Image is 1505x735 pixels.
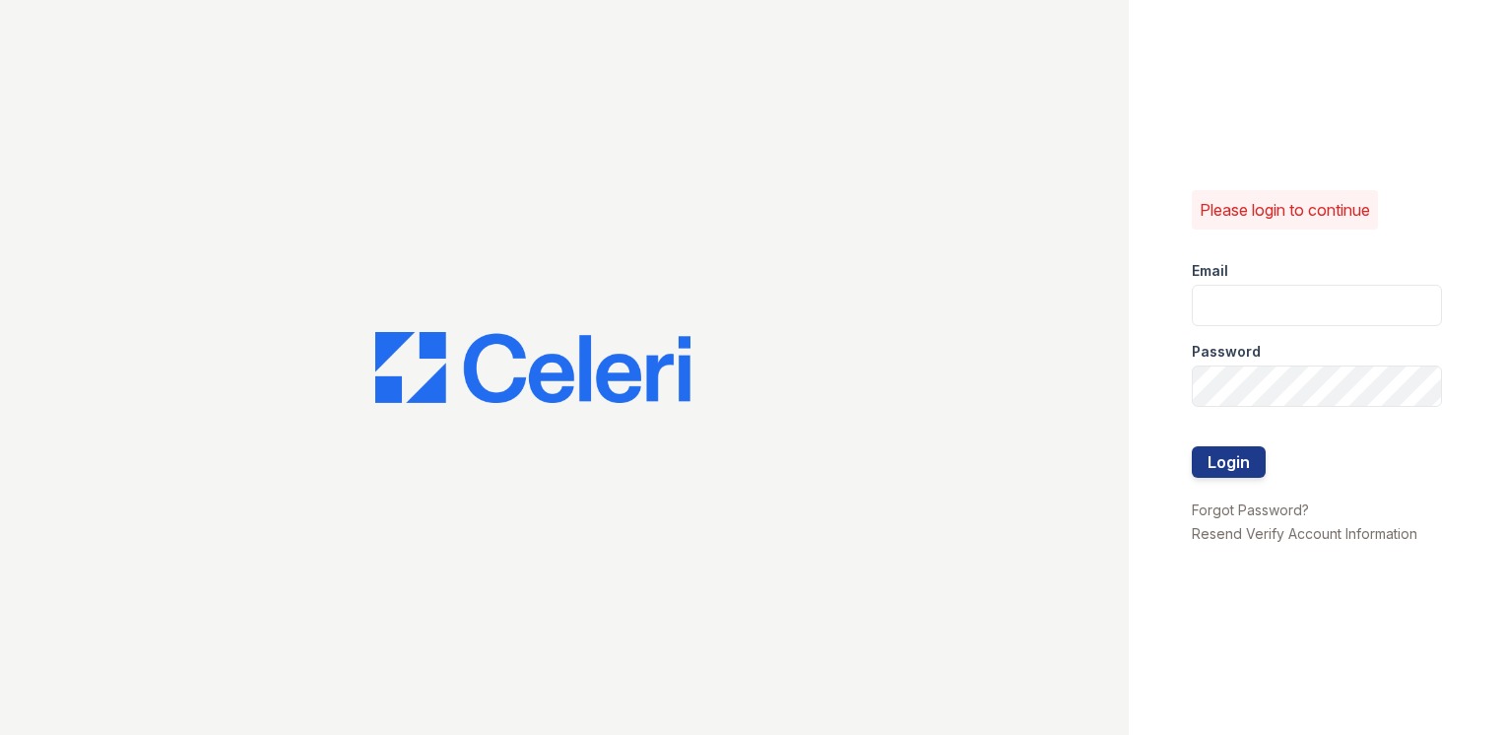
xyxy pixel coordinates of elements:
[1200,198,1370,222] p: Please login to continue
[1192,261,1228,281] label: Email
[1192,525,1417,542] a: Resend Verify Account Information
[1192,501,1309,518] a: Forgot Password?
[1192,342,1261,362] label: Password
[1192,446,1266,478] button: Login
[375,332,690,403] img: CE_Logo_Blue-a8612792a0a2168367f1c8372b55b34899dd931a85d93a1a3d3e32e68fde9ad4.png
